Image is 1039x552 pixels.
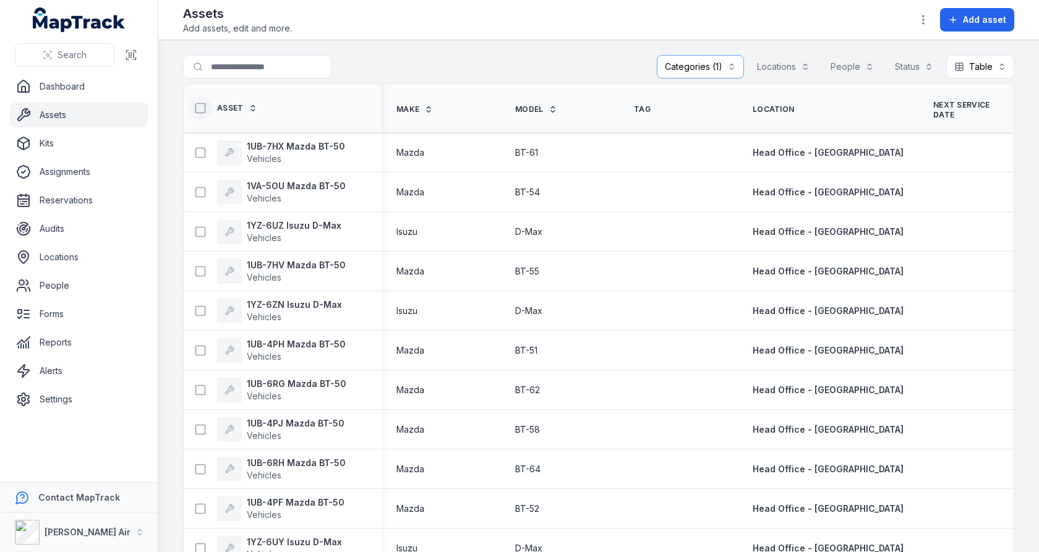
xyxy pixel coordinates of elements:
[38,492,120,503] strong: Contact MapTrack
[515,344,537,357] span: BT-51
[749,55,818,79] button: Locations
[10,188,148,213] a: Reservations
[247,140,345,153] strong: 1UB-7HX Mazda BT-50
[396,384,424,396] span: Mazda
[247,232,281,243] span: Vehicles
[753,344,904,357] a: Head Office - [GEOGRAPHIC_DATA]
[753,226,904,238] a: Head Office - [GEOGRAPHIC_DATA]
[396,104,433,114] a: Make
[217,457,346,482] a: 1UB-6RH Mazda BT-50Vehicles
[634,104,651,114] span: Tag
[396,265,424,278] span: Mazda
[753,424,904,435] span: Head Office - [GEOGRAPHIC_DATA]
[753,503,904,514] span: Head Office - [GEOGRAPHIC_DATA]
[183,5,292,22] h2: Assets
[515,104,557,114] a: Model
[217,103,244,113] span: Asset
[247,536,342,548] strong: 1YZ-6UY Isuzu D-Max
[753,226,904,237] span: Head Office - [GEOGRAPHIC_DATA]
[396,104,419,114] span: Make
[753,266,904,276] span: Head Office - [GEOGRAPHIC_DATA]
[940,8,1014,32] button: Add asset
[753,463,904,475] a: Head Office - [GEOGRAPHIC_DATA]
[247,378,346,390] strong: 1UB-6RG Mazda BT-50
[753,384,904,396] a: Head Office - [GEOGRAPHIC_DATA]
[515,503,539,515] span: BT-52
[10,273,148,298] a: People
[15,43,114,67] button: Search
[247,430,281,441] span: Vehicles
[657,55,744,79] button: Categories (1)
[247,391,281,401] span: Vehicles
[515,463,541,475] span: BT-64
[515,423,540,436] span: BT-58
[515,384,540,396] span: BT-62
[247,338,346,350] strong: 1UB-4PH Mazda BT-50
[753,345,904,355] span: Head Office - [GEOGRAPHIC_DATA]
[10,103,148,127] a: Assets
[753,104,794,114] span: Location
[515,226,542,238] span: D-Max
[217,299,342,323] a: 1YZ-6ZN Isuzu D-MaxVehicles
[396,186,424,198] span: Mazda
[247,351,281,362] span: Vehicles
[58,49,87,61] span: Search
[753,423,904,436] a: Head Office - [GEOGRAPHIC_DATA]
[753,503,904,515] a: Head Office - [GEOGRAPHIC_DATA]
[933,100,1022,120] a: Next Service Date
[946,55,1014,79] button: Table
[247,312,281,322] span: Vehicles
[10,387,148,412] a: Settings
[45,527,130,537] strong: [PERSON_NAME] Air
[753,384,904,395] span: Head Office - [GEOGRAPHIC_DATA]
[247,180,346,192] strong: 1VA-5OU Mazda BT-50
[10,330,148,355] a: Reports
[933,100,1009,120] span: Next Service Date
[217,219,341,244] a: 1YZ-6UZ Isuzu D-MaxVehicles
[515,146,538,159] span: BT-61
[217,259,346,284] a: 1UB-7HV Mazda BT-50Vehicles
[753,265,904,278] a: Head Office - [GEOGRAPHIC_DATA]
[183,22,292,35] span: Add assets, edit and more.
[887,55,941,79] button: Status
[963,14,1006,26] span: Add asset
[247,299,342,311] strong: 1YZ-6ZN Isuzu D-Max
[515,104,544,114] span: Model
[247,457,346,469] strong: 1UB-6RH Mazda BT-50
[10,245,148,270] a: Locations
[10,159,148,184] a: Assignments
[753,305,904,316] span: Head Office - [GEOGRAPHIC_DATA]
[217,378,346,402] a: 1UB-6RG Mazda BT-50Vehicles
[753,146,904,159] a: Head Office - [GEOGRAPHIC_DATA]
[396,305,417,317] span: Isuzu
[247,153,281,164] span: Vehicles
[396,423,424,436] span: Mazda
[247,193,281,203] span: Vehicles
[515,186,540,198] span: BT-54
[247,509,281,520] span: Vehicles
[217,140,345,165] a: 1UB-7HX Mazda BT-50Vehicles
[396,503,424,515] span: Mazda
[753,187,904,197] span: Head Office - [GEOGRAPHIC_DATA]
[247,496,344,509] strong: 1UB-4PF Mazda BT-50
[10,216,148,241] a: Audits
[10,359,148,383] a: Alerts
[10,74,148,99] a: Dashboard
[396,344,424,357] span: Mazda
[247,219,341,232] strong: 1YZ-6UZ Isuzu D-Max
[247,470,281,480] span: Vehicles
[247,417,344,430] strong: 1UB-4PJ Mazda BT-50
[396,226,417,238] span: Isuzu
[217,103,257,113] a: Asset
[217,180,346,205] a: 1VA-5OU Mazda BT-50Vehicles
[396,463,424,475] span: Mazda
[217,496,344,521] a: 1UB-4PF Mazda BT-50Vehicles
[10,302,148,326] a: Forms
[217,338,346,363] a: 1UB-4PH Mazda BT-50Vehicles
[515,265,539,278] span: BT-55
[823,55,882,79] button: People
[753,464,904,474] span: Head Office - [GEOGRAPHIC_DATA]
[753,186,904,198] a: Head Office - [GEOGRAPHIC_DATA]
[515,305,542,317] span: D-Max
[247,259,346,271] strong: 1UB-7HV Mazda BT-50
